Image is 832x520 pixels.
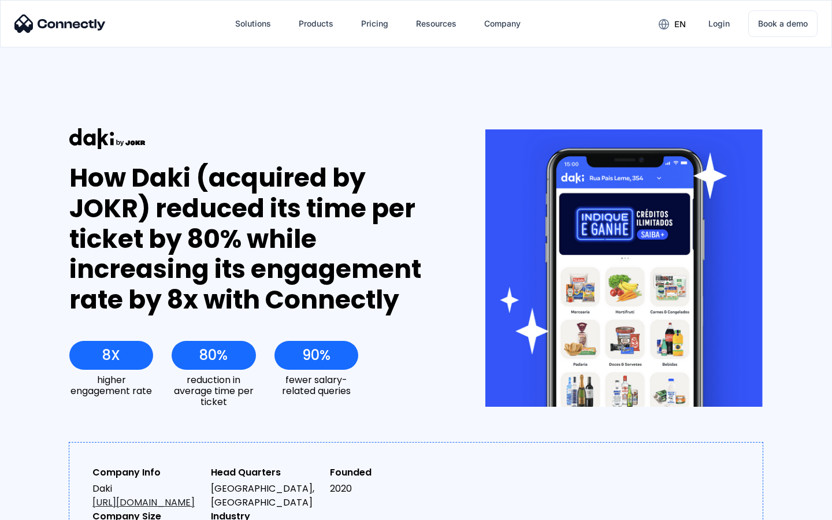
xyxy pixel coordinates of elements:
div: How Daki (acquired by JOKR) reduced its time per ticket by 80% while increasing its engagement ra... [69,163,443,315]
div: en [674,16,686,32]
div: [GEOGRAPHIC_DATA], [GEOGRAPHIC_DATA] [211,482,320,510]
div: Company Info [92,466,202,480]
div: 8X [102,347,120,363]
div: fewer salary-related queries [274,374,358,396]
div: Founded [330,466,439,480]
div: Login [708,16,730,32]
div: Products [299,16,333,32]
a: Login [699,10,739,38]
a: Book a demo [748,10,818,37]
aside: Language selected: English [12,500,69,516]
div: Pricing [361,16,388,32]
div: 2020 [330,482,439,496]
div: 90% [302,347,330,363]
div: higher engagement rate [69,374,153,396]
div: Head Quarters [211,466,320,480]
img: Connectly Logo [14,14,106,33]
a: [URL][DOMAIN_NAME] [92,496,195,509]
ul: Language list [23,500,69,516]
div: Solutions [235,16,271,32]
div: Resources [416,16,456,32]
div: Daki [92,482,202,510]
a: Pricing [352,10,398,38]
div: reduction in average time per ticket [172,374,255,408]
div: Company [484,16,521,32]
div: 80% [199,347,228,363]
